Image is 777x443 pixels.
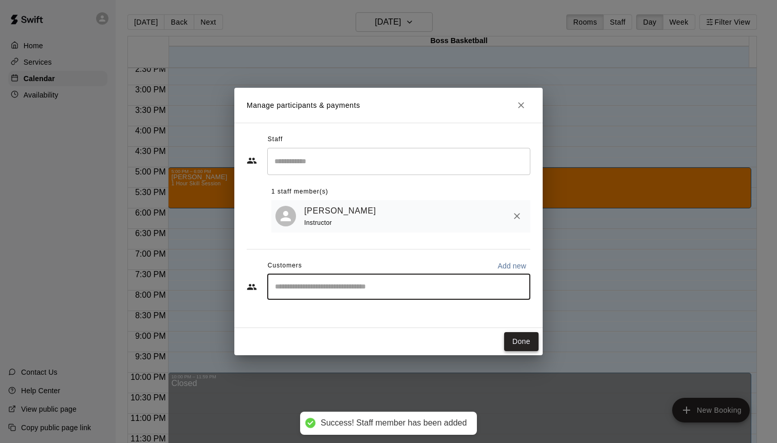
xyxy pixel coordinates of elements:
[504,332,539,351] button: Done
[268,258,302,274] span: Customers
[304,219,332,226] span: Instructor
[321,418,467,429] div: Success! Staff member has been added
[247,100,360,111] p: Manage participants & payments
[497,261,526,271] p: Add new
[267,274,530,300] div: Start typing to search customers...
[493,258,530,274] button: Add new
[271,184,328,200] span: 1 staff member(s)
[508,207,526,225] button: Remove
[247,156,257,166] svg: Staff
[304,204,376,218] a: [PERSON_NAME]
[512,96,530,114] button: Close
[268,131,283,148] span: Staff
[267,148,530,175] div: Search staff
[275,206,296,226] div: Erin Mathias
[247,282,257,292] svg: Customers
